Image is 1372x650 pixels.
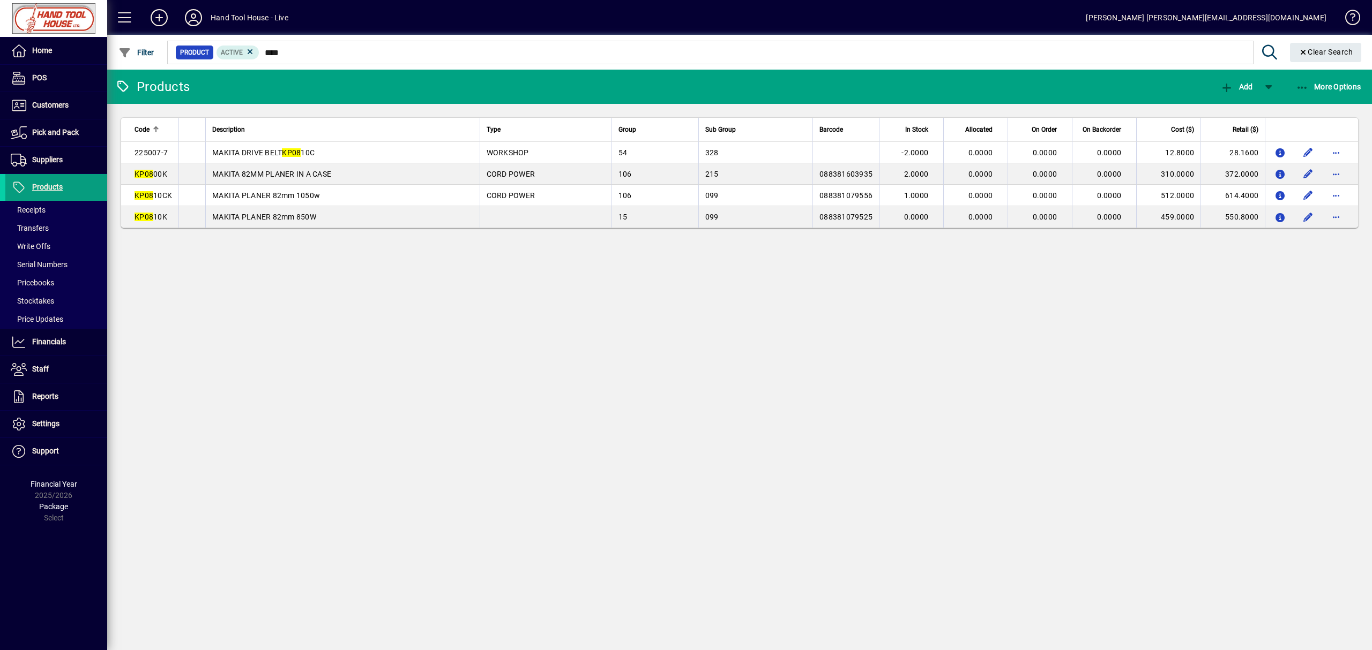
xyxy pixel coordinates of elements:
a: Home [5,37,107,64]
button: Clear [1290,43,1362,62]
a: Suppliers [5,147,107,173]
a: POS [5,65,107,92]
span: 099 [705,213,719,221]
td: 614.4000 [1200,185,1265,206]
div: Products [115,78,190,95]
span: On Backorder [1083,124,1121,135]
a: Settings [5,411,107,437]
div: Allocated [950,124,1002,135]
span: Support [32,447,59,455]
span: Customers [32,101,69,109]
button: Add [1218,77,1255,96]
div: Sub Group [705,124,806,135]
span: Filter [118,48,154,57]
button: Edit [1300,208,1317,225]
span: 10CK [135,191,172,200]
span: 088381079556 [819,191,873,200]
span: 0.0000 [1033,148,1057,157]
span: 0.0000 [968,191,993,200]
span: Retail ($) [1233,124,1258,135]
a: Knowledge Base [1337,2,1359,37]
button: More options [1328,165,1345,183]
span: 0.0000 [1097,170,1122,178]
a: Customers [5,92,107,119]
div: Code [135,124,172,135]
button: Filter [116,43,157,62]
button: Edit [1300,187,1317,204]
div: On Order [1015,124,1067,135]
span: WORKSHOP [487,148,529,157]
span: 106 [618,170,632,178]
span: Cost ($) [1171,124,1194,135]
a: Financials [5,329,107,356]
span: 0.0000 [968,170,993,178]
span: 54 [618,148,628,157]
button: Edit [1300,144,1317,161]
em: KP08 [282,148,301,157]
td: 310.0000 [1136,163,1200,185]
button: Profile [176,8,211,27]
span: 0.0000 [1097,191,1122,200]
div: On Backorder [1079,124,1131,135]
span: Price Updates [11,315,63,323]
em: KP08 [135,213,153,221]
button: Add [142,8,176,27]
span: Sub Group [705,124,736,135]
span: Code [135,124,150,135]
span: 0.0000 [968,213,993,221]
span: 106 [618,191,632,200]
span: Active [221,49,243,56]
span: Staff [32,365,49,373]
div: Group [618,124,692,135]
span: CORD POWER [487,191,535,200]
span: Reports [32,392,58,400]
span: 00K [135,170,167,178]
span: Transfers [11,224,49,232]
td: 372.0000 [1200,163,1265,185]
span: 10K [135,213,167,221]
a: Reports [5,383,107,410]
span: 2.0000 [904,170,929,178]
span: 328 [705,148,719,157]
span: Barcode [819,124,843,135]
a: Serial Numbers [5,255,107,274]
span: Financial Year [31,480,77,488]
button: More options [1328,208,1345,225]
span: 0.0000 [1033,213,1057,221]
span: Pick and Pack [32,128,79,137]
span: Description [212,124,245,135]
td: 28.1600 [1200,142,1265,163]
a: Receipts [5,201,107,219]
span: On Order [1032,124,1057,135]
span: 0.0000 [1033,191,1057,200]
span: MAKITA PLANER 82mm 1050w [212,191,320,200]
div: Barcode [819,124,873,135]
span: Write Offs [11,242,50,251]
span: Receipts [11,206,46,214]
span: 1.0000 [904,191,929,200]
span: POS [32,73,47,82]
div: [PERSON_NAME] [PERSON_NAME][EMAIL_ADDRESS][DOMAIN_NAME] [1086,9,1326,26]
a: Pricebooks [5,274,107,292]
span: MAKITA 82MM PLANER IN A CASE [212,170,331,178]
a: Write Offs [5,237,107,255]
span: 0.0000 [1033,170,1057,178]
span: Add [1220,82,1252,91]
span: Settings [32,419,59,428]
div: Description [212,124,473,135]
mat-chip: Activation Status: Active [217,46,259,59]
span: Suppliers [32,155,63,164]
span: -2.0000 [901,148,928,157]
button: Edit [1300,165,1317,183]
td: 12.8000 [1136,142,1200,163]
span: Type [487,124,501,135]
span: 215 [705,170,719,178]
a: Pick and Pack [5,119,107,146]
span: MAKITA PLANER 82mm 850W [212,213,316,221]
span: Serial Numbers [11,260,68,269]
span: 225007-7 [135,148,168,157]
span: Products [32,183,63,191]
a: Support [5,438,107,465]
div: Hand Tool House - Live [211,9,288,26]
span: 0.0000 [1097,213,1122,221]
